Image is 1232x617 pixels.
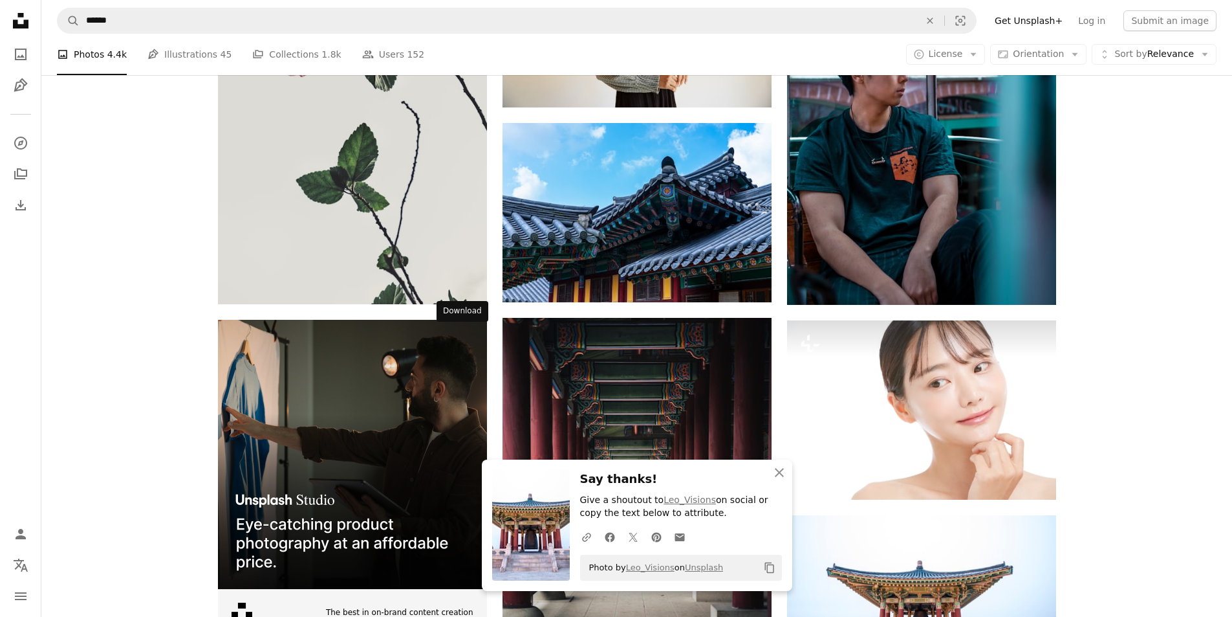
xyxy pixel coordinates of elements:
h3: Say thanks! [580,470,782,489]
form: Find visuals sitewide [57,8,977,34]
button: Visual search [945,8,976,33]
img: file-1715714098234-25b8b4e9d8faimage [218,320,487,589]
span: Relevance [1114,48,1194,61]
p: Give a shoutout to on social or copy the text below to attribute. [580,494,782,520]
a: Share on Facebook [598,524,621,550]
img: Beauty portrait of young Asian woman and white background and strobe lights. [787,320,1056,500]
a: pink Hibiscus rosa-sinensis flower on white background [218,96,487,107]
button: Orientation [990,44,1086,65]
span: License [929,49,963,59]
span: 152 [407,47,424,62]
button: Search Unsplash [58,8,80,33]
a: brown and beige concrete building [787,598,1056,609]
a: Leo_Visions [626,563,675,572]
span: Photo by on [583,557,724,578]
a: Collections [8,161,34,187]
span: Sort by [1114,49,1147,59]
button: Copy to clipboard [759,557,781,579]
div: Download [437,301,488,322]
a: Get Unsplash+ [987,10,1070,31]
a: Share on Pinterest [645,524,668,550]
a: Download History [8,192,34,218]
a: Leo_Visions [664,495,716,505]
a: Share over email [668,524,691,550]
a: Unsplash [685,563,723,572]
a: Share on Twitter [621,524,645,550]
a: Collections 1.8k [252,34,341,75]
button: Sort byRelevance [1092,44,1216,65]
span: 1.8k [321,47,341,62]
button: Menu [8,583,34,609]
a: Explore [8,130,34,156]
button: Language [8,552,34,578]
button: Submit an image [1123,10,1216,31]
a: Log in / Sign up [8,521,34,547]
a: brown and black concrete building under blue sky during daytime [503,207,772,218]
a: Log in [1070,10,1113,31]
a: Illustrations [8,73,34,98]
img: brown and black concrete building under blue sky during daytime [503,123,772,302]
button: License [906,44,986,65]
button: Clear [916,8,944,33]
a: Photos [8,41,34,67]
a: Home — Unsplash [8,8,34,36]
a: Illustrations 45 [147,34,232,75]
span: 45 [221,47,232,62]
a: Users 152 [362,34,424,75]
span: Orientation [1013,49,1064,59]
a: a man sitting on a bus looking out the window [787,97,1056,109]
a: Beauty portrait of young Asian woman and white background and strobe lights. [787,404,1056,416]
